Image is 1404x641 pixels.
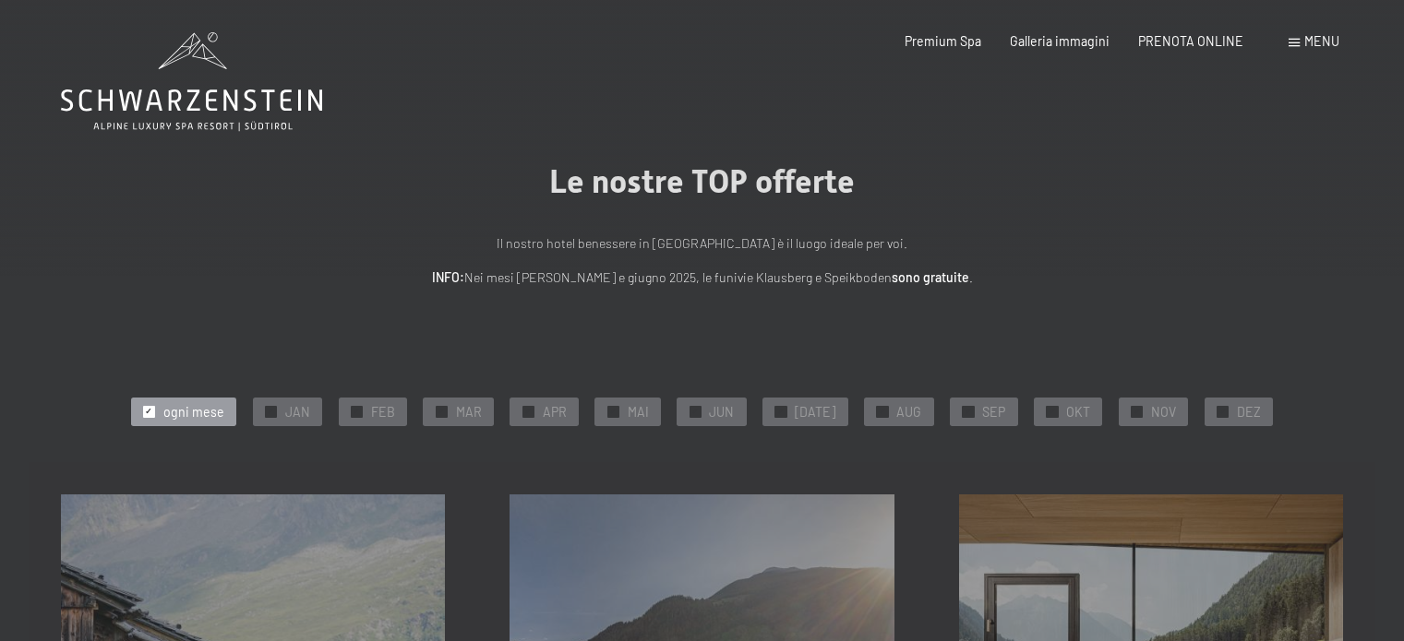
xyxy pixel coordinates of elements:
[145,406,152,417] span: ✓
[524,406,532,417] span: ✓
[1151,403,1176,421] span: NOV
[1134,406,1141,417] span: ✓
[892,269,969,285] strong: sono gratuite
[1066,403,1090,421] span: OKT
[456,403,482,421] span: MAR
[609,406,617,417] span: ✓
[285,403,310,421] span: JAN
[1010,33,1110,49] a: Galleria immagini
[1237,403,1261,421] span: DEZ
[353,406,360,417] span: ✓
[905,33,981,49] a: Premium Spa
[965,406,972,417] span: ✓
[371,403,395,421] span: FEB
[691,406,699,417] span: ✓
[777,406,785,417] span: ✓
[432,269,464,285] strong: INFO:
[267,406,274,417] span: ✓
[1049,406,1056,417] span: ✓
[543,403,567,421] span: APR
[795,403,835,421] span: [DATE]
[879,406,886,417] span: ✓
[296,267,1109,289] p: Nei mesi [PERSON_NAME] e giugno 2025, le funivie Klausberg e Speikboden .
[296,233,1109,255] p: Il nostro hotel benessere in [GEOGRAPHIC_DATA] è il luogo ideale per voi.
[709,403,734,421] span: JUN
[1304,33,1339,49] span: Menu
[1219,406,1227,417] span: ✓
[896,403,921,421] span: AUG
[628,403,649,421] span: MAI
[438,406,445,417] span: ✓
[1138,33,1243,49] a: PRENOTA ONLINE
[982,403,1005,421] span: SEP
[549,162,855,200] span: Le nostre TOP offerte
[163,403,224,421] span: ogni mese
